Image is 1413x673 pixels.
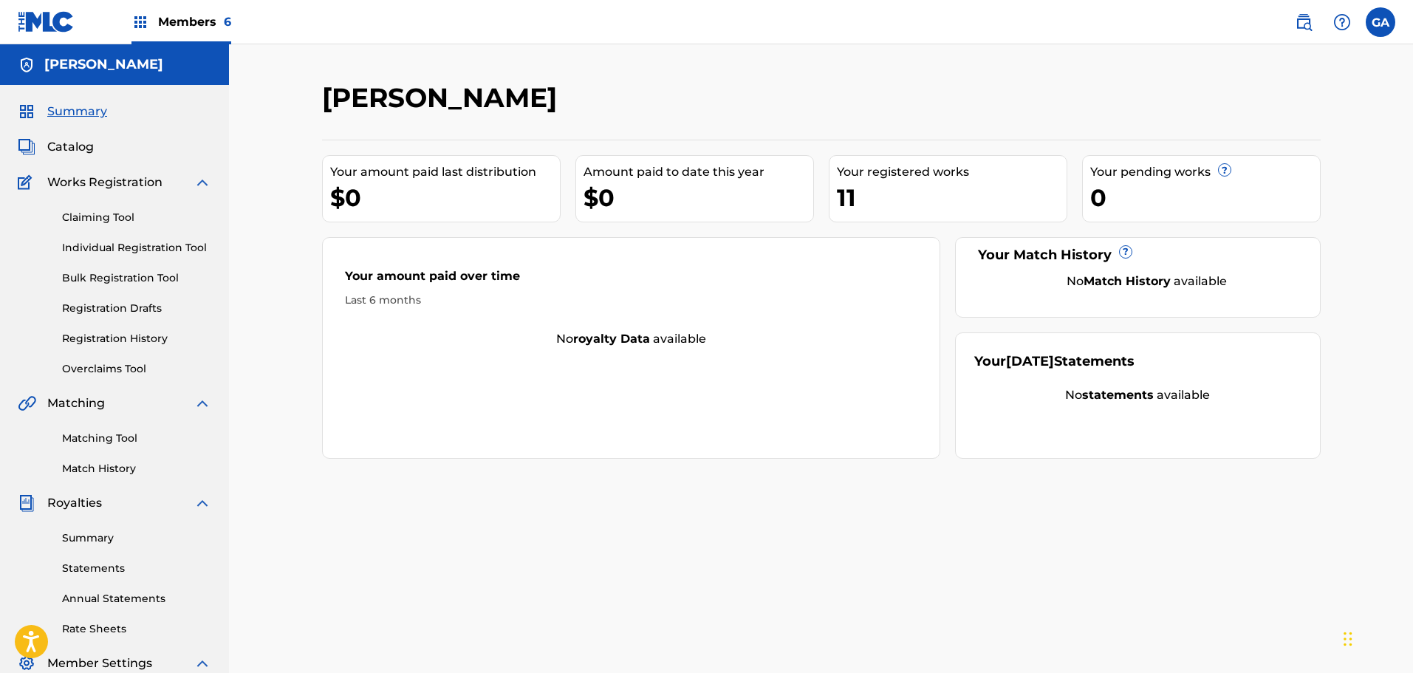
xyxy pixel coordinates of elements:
[62,240,211,256] a: Individual Registration Tool
[224,15,231,29] span: 6
[1219,164,1231,176] span: ?
[1120,246,1132,258] span: ?
[1327,7,1357,37] div: Help
[345,267,918,293] div: Your amount paid over time
[330,163,560,181] div: Your amount paid last distribution
[62,461,211,476] a: Match History
[18,655,35,672] img: Member Settings
[62,561,211,576] a: Statements
[47,103,107,120] span: Summary
[18,174,37,191] img: Works Registration
[18,138,35,156] img: Catalog
[18,138,94,156] a: CatalogCatalog
[62,621,211,637] a: Rate Sheets
[18,494,35,512] img: Royalties
[18,56,35,74] img: Accounts
[323,330,940,348] div: No available
[131,13,149,31] img: Top Rightsholders
[18,103,107,120] a: SummarySummary
[974,245,1301,265] div: Your Match History
[974,386,1301,404] div: No available
[194,174,211,191] img: expand
[47,174,162,191] span: Works Registration
[18,103,35,120] img: Summary
[62,361,211,377] a: Overclaims Tool
[62,530,211,546] a: Summary
[62,210,211,225] a: Claiming Tool
[1295,13,1313,31] img: search
[62,301,211,316] a: Registration Drafts
[194,655,211,672] img: expand
[62,331,211,346] a: Registration History
[194,394,211,412] img: expand
[1333,13,1351,31] img: help
[993,273,1301,290] div: No available
[44,56,163,73] h5: Phil Vazquez
[18,394,36,412] img: Matching
[62,431,211,446] a: Matching Tool
[47,394,105,412] span: Matching
[1090,181,1320,214] div: 0
[47,494,102,512] span: Royalties
[1344,617,1352,661] div: Drag
[1082,388,1154,402] strong: statements
[1090,163,1320,181] div: Your pending works
[158,13,231,30] span: Members
[345,293,918,308] div: Last 6 months
[1289,7,1318,37] a: Public Search
[330,181,560,214] div: $0
[47,655,152,672] span: Member Settings
[837,163,1067,181] div: Your registered works
[584,181,813,214] div: $0
[194,494,211,512] img: expand
[47,138,94,156] span: Catalog
[974,352,1135,372] div: Your Statements
[1366,7,1395,37] div: User Menu
[573,332,650,346] strong: royalty data
[1372,443,1413,561] iframe: Resource Center
[1084,274,1171,288] strong: Match History
[62,270,211,286] a: Bulk Registration Tool
[584,163,813,181] div: Amount paid to date this year
[322,81,564,115] h2: [PERSON_NAME]
[837,181,1067,214] div: 11
[18,11,75,33] img: MLC Logo
[62,591,211,607] a: Annual Statements
[1006,353,1054,369] span: [DATE]
[1339,602,1413,673] iframe: Chat Widget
